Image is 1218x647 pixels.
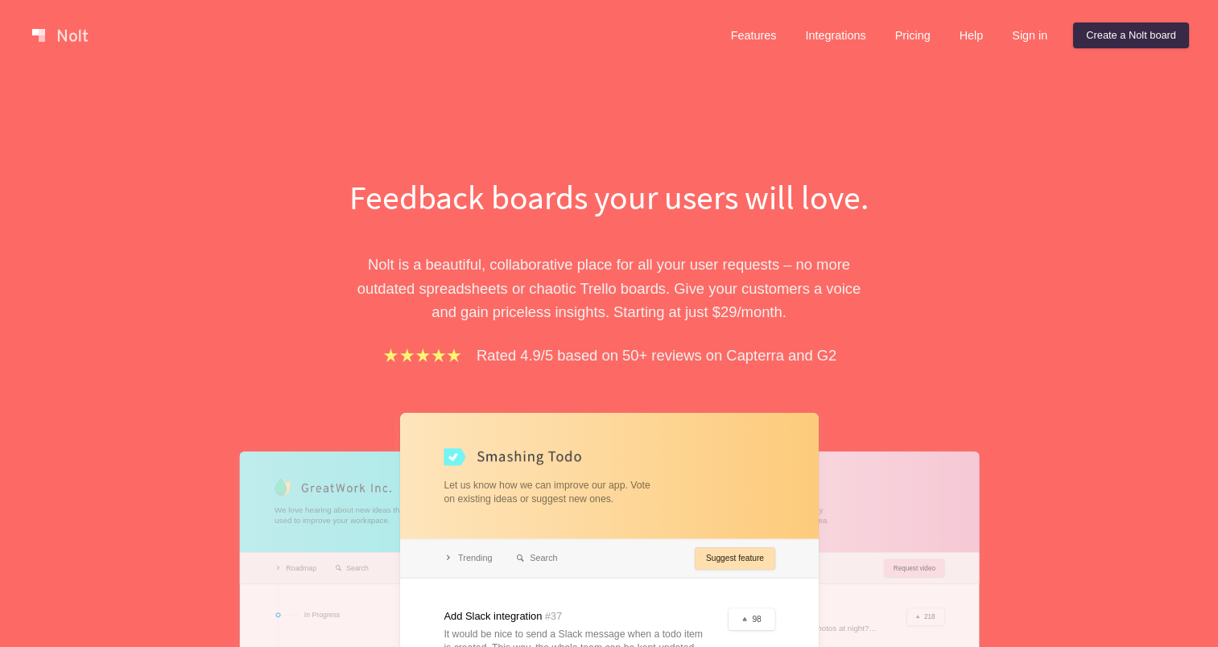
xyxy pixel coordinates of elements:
[947,23,997,48] a: Help
[382,346,464,365] img: stars.b067e34983.png
[792,23,878,48] a: Integrations
[477,344,836,367] p: Rated 4.9/5 based on 50+ reviews on Capterra and G2
[1073,23,1189,48] a: Create a Nolt board
[332,253,887,323] p: Nolt is a beautiful, collaborative place for all your user requests – no more outdated spreadshee...
[332,174,887,220] h1: Feedback boards your users will love.
[718,23,790,48] a: Features
[999,23,1060,48] a: Sign in
[882,23,943,48] a: Pricing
